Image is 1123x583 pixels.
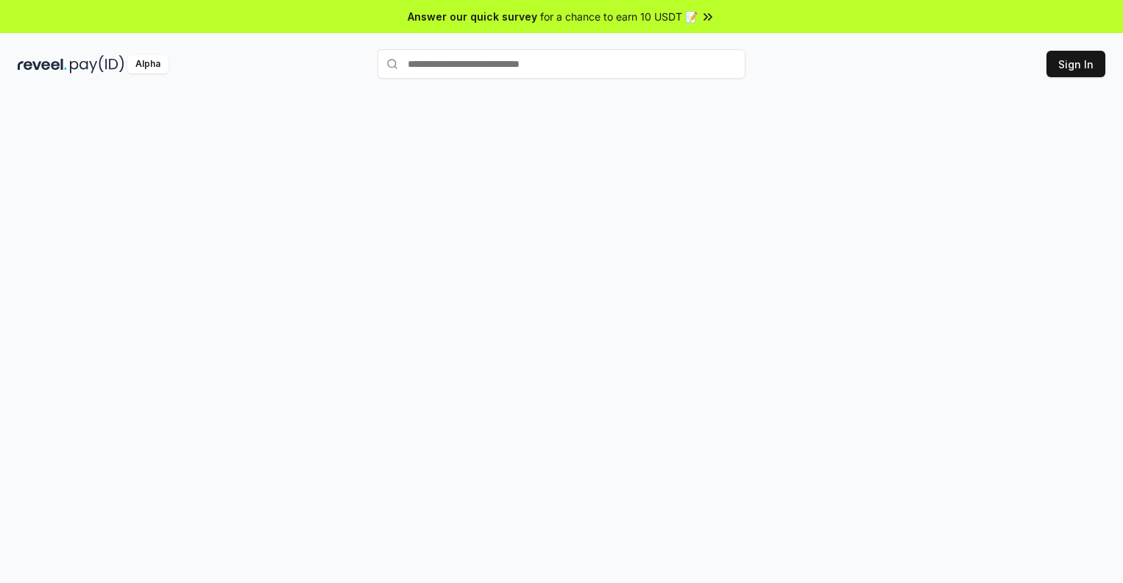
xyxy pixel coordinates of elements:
[1046,51,1105,77] button: Sign In
[18,55,67,74] img: reveel_dark
[540,9,698,24] span: for a chance to earn 10 USDT 📝
[70,55,124,74] img: pay_id
[127,55,169,74] div: Alpha
[408,9,537,24] span: Answer our quick survey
